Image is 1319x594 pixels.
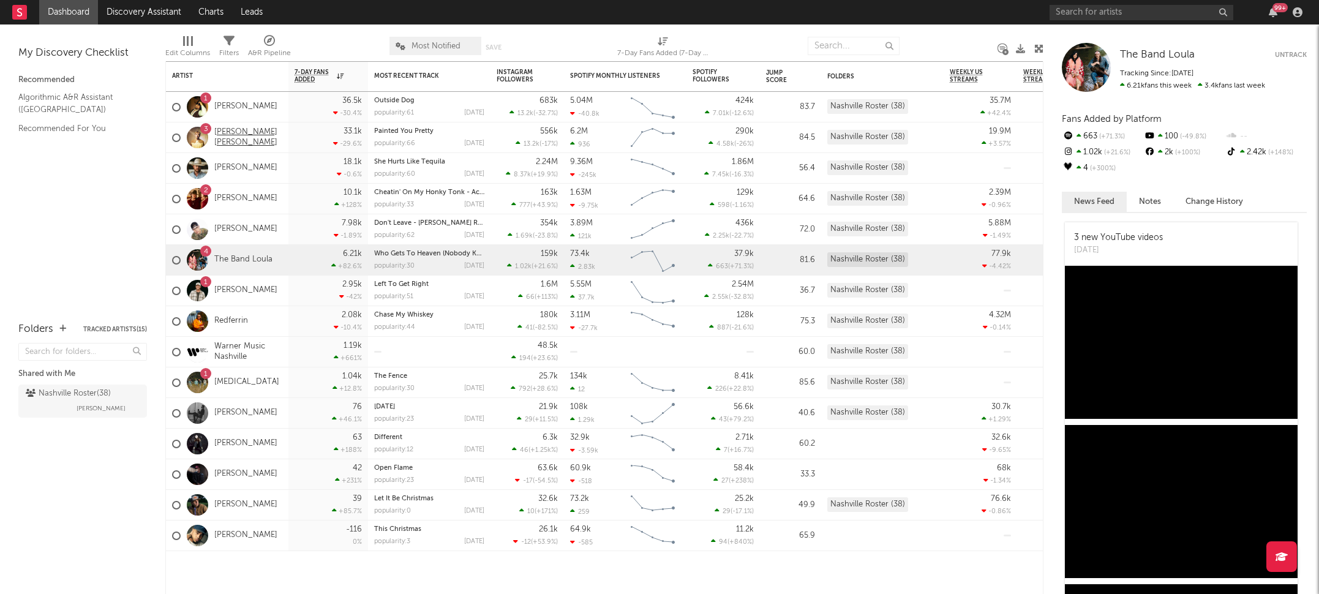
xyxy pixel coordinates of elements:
div: 683k [539,97,558,105]
div: Jump Score [766,69,797,84]
div: 7-Day Fans Added (7-Day Fans Added) [617,46,709,61]
div: 37.9k [734,250,754,258]
div: 1.29k [570,416,595,424]
div: Edit Columns [165,46,210,61]
span: 7-Day Fans Added [295,69,334,83]
div: 83.7 [766,100,815,115]
span: 663 [716,263,728,270]
div: 36.7 [766,284,815,298]
span: 598 [718,202,730,209]
div: My Discovery Checklist [18,46,147,61]
div: -27.7k [570,324,598,332]
div: 663 [1062,129,1143,145]
div: Left To Get Right [374,281,484,288]
div: 121k [570,232,592,240]
div: 18.1k [344,158,362,166]
span: +79.2 % [729,416,752,423]
div: Shared with Me [18,367,147,382]
button: Untrack [1275,49,1307,61]
div: 1.63M [570,189,592,197]
span: Most Notified [411,42,460,50]
a: [PERSON_NAME] [214,408,277,418]
div: Painted You Pretty [374,128,484,135]
div: ( ) [518,293,558,301]
button: Notes [1127,192,1173,212]
a: Left To Get Right [374,281,429,288]
span: Weekly US Streams [950,69,993,83]
div: -40.8k [570,110,599,118]
div: Who Gets To Heaven (Nobody Knows) [374,250,484,257]
div: 56.6k [734,403,754,411]
span: +22.8 % [729,386,752,393]
span: Tracking Since: [DATE] [1120,70,1193,77]
div: popularity: 30 [374,263,415,269]
div: 5.04M [570,97,593,105]
svg: Chart title [625,245,680,276]
div: 1.02k [1062,145,1143,160]
span: 7.45k [712,171,729,178]
div: 3.11M [570,311,590,319]
svg: Chart title [625,367,680,398]
div: ( ) [517,323,558,331]
span: +300 % [1088,165,1116,172]
div: 33.1k [344,127,362,135]
span: 6.21k fans this week [1120,82,1192,89]
a: Who Gets To Heaven (Nobody Knows) [374,250,495,257]
div: ( ) [708,140,754,148]
div: -0.14 % [983,323,1011,331]
svg: Chart title [625,276,680,306]
div: -9.75k [570,201,598,209]
div: +46.1 % [332,415,362,423]
a: Outside Dog [374,97,415,104]
div: Edit Columns [165,31,210,66]
div: 60.0 [766,345,815,359]
div: Nashville Roster (38) [827,283,908,298]
div: Monday [374,404,484,410]
div: [DATE] [464,110,484,116]
span: 41 [525,325,533,331]
div: [DATE] [464,232,484,239]
div: 37.7k [570,293,595,301]
div: 32.9k [570,434,590,442]
a: [PERSON_NAME] [PERSON_NAME] [214,127,282,148]
div: Nashville Roster (38) [827,314,908,328]
span: [PERSON_NAME] [77,401,126,416]
div: 1.04k [342,372,362,380]
span: +71.3 % [730,263,752,270]
div: -4.42 % [982,262,1011,270]
span: -23.8 % [535,233,556,239]
div: Most Recent Track [374,72,466,80]
div: ( ) [711,415,754,423]
div: -29.6 % [333,140,362,148]
span: +21.6 % [1102,149,1130,156]
div: 556k [540,127,558,135]
div: 81.6 [766,253,815,268]
div: [DATE] [464,416,484,423]
span: 8.37k [514,171,531,178]
div: 8.41k [734,372,754,380]
div: Nashville Roster (38) [827,375,908,389]
a: Let It Be Christmas [374,495,434,502]
div: ( ) [705,231,754,239]
div: ( ) [705,109,754,117]
div: [DATE] [1074,244,1163,257]
span: -1.16 % [732,202,752,209]
a: [PERSON_NAME] [214,469,277,479]
span: 13.2k [524,141,539,148]
div: 32.6k [991,434,1011,442]
span: 226 [715,386,727,393]
div: 6.21k [343,250,362,258]
div: 84.5 [766,130,815,145]
div: Filters [219,31,239,66]
a: The Band Loula [1120,49,1195,61]
div: 2k [1143,145,1225,160]
div: Nashville Roster (38) [827,405,908,420]
div: 12 [570,385,585,393]
a: [DATE] [374,404,395,410]
a: Nashville Roster(38)[PERSON_NAME] [18,385,147,418]
div: 129k [737,189,754,197]
div: 5.88M [988,219,1011,227]
a: [PERSON_NAME] [214,530,277,541]
div: She Hurts Like Tequila [374,159,484,165]
div: The Fence [374,373,484,380]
